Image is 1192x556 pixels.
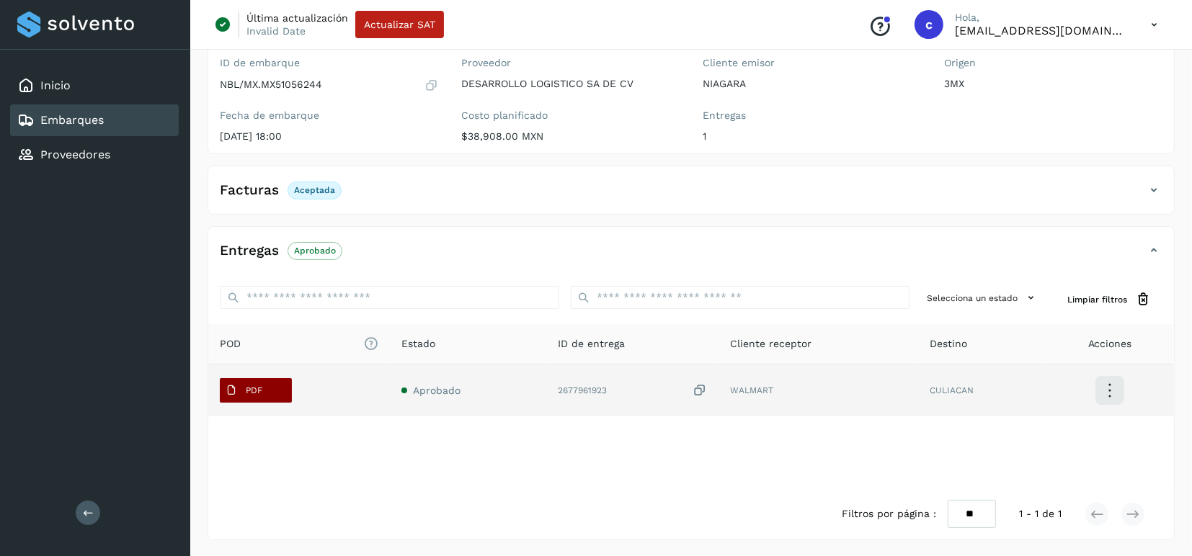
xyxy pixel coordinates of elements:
label: Fecha de embarque [220,109,438,122]
p: PDF [246,385,262,395]
div: Embarques [10,104,179,136]
a: Inicio [40,79,71,92]
label: Proveedor [461,57,680,69]
p: NIAGARA [703,78,921,90]
p: DESARROLLO LOGISTICO SA DE CV [461,78,680,90]
button: Actualizar SAT [355,11,444,38]
td: WALMART [719,364,918,416]
a: Embarques [40,113,104,127]
p: Aceptada [294,185,335,195]
span: Destino [930,336,967,351]
p: [DATE] 18:00 [220,130,438,143]
label: ID de embarque [220,57,438,69]
span: Cliente receptor [730,336,811,351]
h4: Entregas [220,243,279,259]
button: PDF [220,378,292,403]
div: Proveedores [10,139,179,171]
p: Aprobado [294,246,336,256]
p: cavila@niagarawater.com [955,24,1128,37]
span: Filtros por página : [842,506,936,521]
p: $38,908.00 MXN [461,130,680,143]
p: Invalid Date [246,24,306,37]
span: Estado [401,336,435,351]
label: Origen [944,57,1162,69]
span: ID de entrega [559,336,626,351]
label: Costo planificado [461,109,680,122]
div: FacturasAceptada [208,178,1174,214]
label: Cliente emisor [703,57,921,69]
span: 1 - 1 de 1 [1019,506,1062,521]
span: Aprobado [413,385,461,396]
label: Entregas [703,109,921,122]
button: Selecciona un estado [921,286,1044,310]
span: Limpiar filtros [1067,293,1127,306]
p: 1 [703,130,921,143]
h4: Facturas [220,182,279,199]
div: 2677961923 [559,383,708,398]
a: Proveedores [40,148,110,161]
p: Última actualización [246,12,348,24]
button: Limpiar filtros [1056,286,1162,313]
div: EntregasAprobado [208,238,1174,274]
p: Hola, [955,12,1128,24]
span: Actualizar SAT [364,19,435,30]
span: Acciones [1088,336,1132,351]
p: NBL/MX.MX51056244 [220,79,322,91]
td: CULIACAN [918,364,1046,416]
p: 3MX [944,78,1162,90]
span: POD [220,336,378,351]
div: Inicio [10,70,179,102]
